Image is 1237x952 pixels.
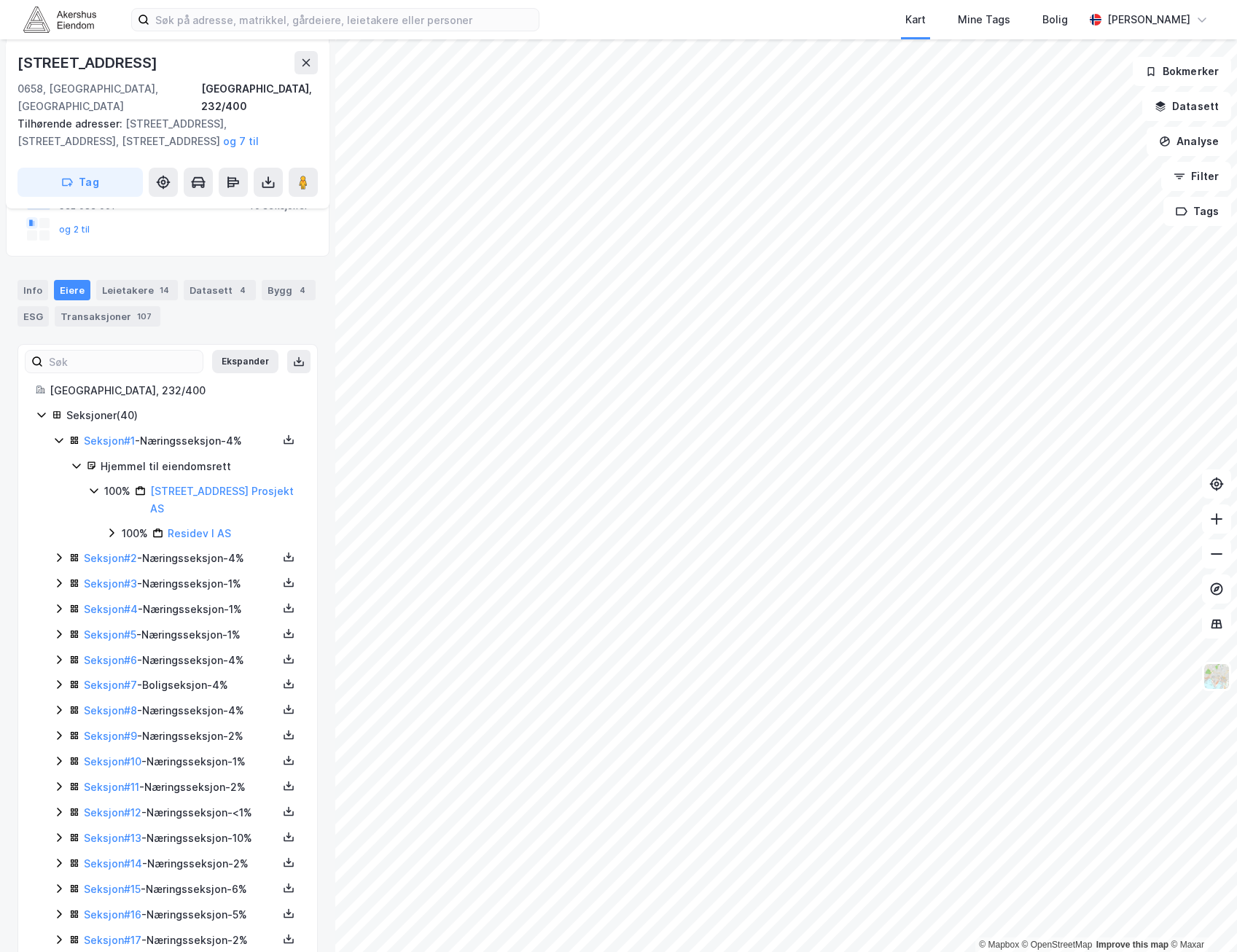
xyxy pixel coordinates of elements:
a: Seksjon#7 [84,679,137,691]
div: [STREET_ADDRESS] [17,51,160,74]
div: Eiere [54,280,90,300]
a: Seksjon#4 [84,603,138,615]
div: - Næringsseksjon - 2% [84,779,278,796]
span: Tilhørende adresser: [17,117,125,130]
a: Seksjon#6 [84,654,137,666]
div: Hjemmel til eiendomsrett [101,458,300,475]
a: Seksjon#3 [84,577,137,590]
div: - Næringsseksjon - 4% [84,652,278,669]
div: - Næringsseksjon - 6% [84,881,278,898]
button: Analyse [1147,127,1231,156]
div: - Næringsseksjon - 2% [84,855,278,873]
a: Mapbox [979,940,1019,950]
div: Mine Tags [958,11,1010,28]
a: Seksjon#11 [84,781,139,793]
div: Transaksjoner [55,306,160,327]
a: Seksjon#1 [84,434,135,447]
a: Seksjon#2 [84,552,137,564]
a: Improve this map [1096,940,1168,950]
button: Tags [1163,197,1231,226]
a: Residev I AS [168,527,231,539]
iframe: Chat Widget [1164,882,1237,952]
input: Søk [43,351,203,372]
div: - Næringsseksjon - 1% [84,753,278,770]
a: Seksjon#17 [84,934,141,946]
a: Seksjon#5 [84,628,136,641]
div: [GEOGRAPHIC_DATA], 232/400 [50,382,300,399]
div: Bygg [262,280,316,300]
div: - Næringsseksjon - 2% [84,932,278,949]
button: Datasett [1142,92,1231,121]
input: Søk på adresse, matrikkel, gårdeiere, leietakere eller personer [149,9,539,31]
div: - Næringsseksjon - 4% [84,550,278,567]
a: Seksjon#10 [84,755,141,768]
div: - Næringsseksjon - 2% [84,727,278,745]
div: - Næringsseksjon - 5% [84,906,278,924]
div: [GEOGRAPHIC_DATA], 232/400 [201,80,318,115]
img: Z [1203,663,1230,690]
a: Seksjon#9 [84,730,137,742]
div: ESG [17,306,49,327]
div: 107 [134,309,155,324]
button: Ekspander [212,350,278,373]
a: Seksjon#15 [84,883,141,895]
div: 14 [157,283,172,297]
div: Datasett [184,280,256,300]
button: Filter [1161,162,1231,191]
div: - Næringsseksjon - 1% [84,626,278,644]
div: 4 [235,283,250,297]
div: 100% [104,483,130,500]
div: - Næringsseksjon - 1% [84,601,278,618]
button: Tag [17,168,143,197]
a: [STREET_ADDRESS] Prosjekt AS [150,485,294,515]
div: - Næringsseksjon - 1% [84,575,278,593]
div: - Næringsseksjon - <1% [84,804,278,822]
button: Bokmerker [1133,57,1231,86]
img: akershus-eiendom-logo.9091f326c980b4bce74ccdd9f866810c.svg [23,7,96,32]
div: 4 [295,283,310,297]
a: Seksjon#8 [84,704,137,717]
div: Kontrollprogram for chat [1164,882,1237,952]
a: Seksjon#13 [84,832,141,844]
div: [PERSON_NAME] [1107,11,1190,28]
div: Bolig [1042,11,1068,28]
div: Kart [905,11,926,28]
div: [STREET_ADDRESS], [STREET_ADDRESS], [STREET_ADDRESS] [17,115,306,150]
div: - Næringsseksjon - 10% [84,830,278,847]
div: - Boligseksjon - 4% [84,676,278,694]
div: Seksjoner ( 40 ) [66,407,300,424]
a: OpenStreetMap [1022,940,1093,950]
div: 100% [122,525,148,542]
a: Seksjon#14 [84,857,142,870]
a: Seksjon#16 [84,908,141,921]
div: - Næringsseksjon - 4% [84,432,278,450]
div: - Næringsseksjon - 4% [84,702,278,719]
div: 0658, [GEOGRAPHIC_DATA], [GEOGRAPHIC_DATA] [17,80,201,115]
div: Info [17,280,48,300]
div: Leietakere [96,280,178,300]
a: Seksjon#12 [84,806,141,819]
